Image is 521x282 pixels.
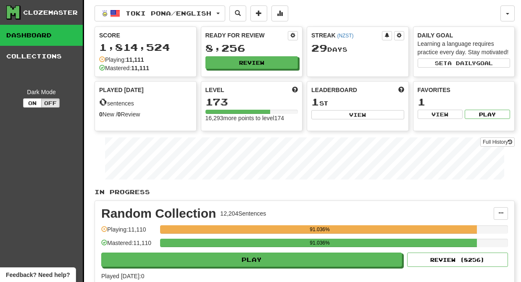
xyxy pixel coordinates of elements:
[205,97,298,107] div: 173
[101,239,156,253] div: Mastered: 11,110
[205,114,298,122] div: 16,293 more points to level 174
[418,58,510,68] button: Seta dailygoal
[6,88,76,96] div: Dark Mode
[398,86,404,94] span: This week in points, UTC
[99,111,103,118] strong: 0
[99,110,192,119] div: New / Review
[292,86,298,94] span: Score more points to level up
[337,33,353,39] a: (NZST)
[95,188,515,196] p: In Progress
[101,273,144,279] span: Played [DATE]: 0
[465,110,510,119] button: Play
[205,86,224,94] span: Level
[101,207,216,220] div: Random Collection
[311,31,382,40] div: Streak
[101,225,156,239] div: Playing: 11,110
[99,64,149,72] div: Mastered:
[99,31,192,40] div: Score
[418,31,510,40] div: Daily Goal
[23,8,78,17] div: Clozemaster
[99,86,144,94] span: Played [DATE]
[447,60,476,66] span: a daily
[126,10,211,17] span: Toki Pona / English
[95,5,225,21] button: Toki Pona/English
[118,111,121,118] strong: 0
[311,86,357,94] span: Leaderboard
[311,43,404,54] div: Day s
[480,137,515,147] a: Full History
[99,42,192,53] div: 1,814,524
[311,42,327,54] span: 29
[6,271,70,279] span: Open feedback widget
[418,40,510,56] div: Learning a language requires practice every day. Stay motivated!
[311,110,404,119] button: View
[41,98,60,108] button: Off
[99,55,144,64] div: Playing:
[250,5,267,21] button: Add sentence to collection
[205,43,298,53] div: 8,256
[163,225,477,234] div: 91.036%
[220,209,266,218] div: 12,204 Sentences
[126,56,144,63] strong: 11,111
[407,253,508,267] button: Review (8256)
[271,5,288,21] button: More stats
[205,31,288,40] div: Ready for Review
[311,96,319,108] span: 1
[23,98,42,108] button: On
[418,86,510,94] div: Favorites
[229,5,246,21] button: Search sentences
[99,96,107,108] span: 0
[99,97,192,108] div: sentences
[205,56,298,69] button: Review
[418,110,463,119] button: View
[131,65,149,71] strong: 11,111
[163,239,477,247] div: 91.036%
[418,97,510,107] div: 1
[101,253,402,267] button: Play
[311,97,404,108] div: st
